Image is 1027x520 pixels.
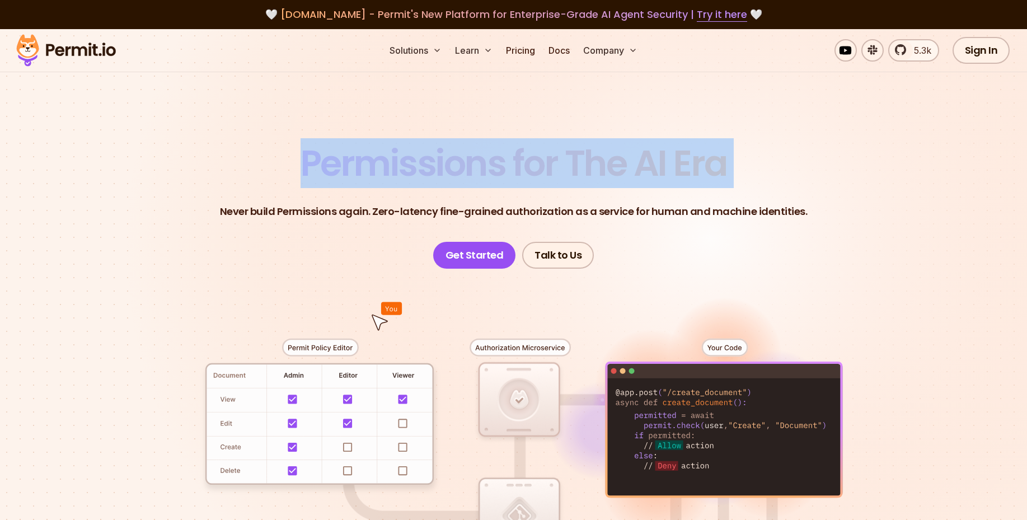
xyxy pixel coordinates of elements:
[451,39,497,62] button: Learn
[27,7,1000,22] div: 🤍 🤍
[501,39,540,62] a: Pricing
[579,39,642,62] button: Company
[220,204,808,219] p: Never build Permissions again. Zero-latency fine-grained authorization as a service for human and...
[544,39,574,62] a: Docs
[433,242,516,269] a: Get Started
[522,242,594,269] a: Talk to Us
[280,7,747,21] span: [DOMAIN_NAME] - Permit's New Platform for Enterprise-Grade AI Agent Security |
[385,39,446,62] button: Solutions
[697,7,747,22] a: Try it here
[11,31,121,69] img: Permit logo
[953,37,1010,64] a: Sign In
[301,138,727,188] span: Permissions for The AI Era
[888,39,939,62] a: 5.3k
[907,44,931,57] span: 5.3k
